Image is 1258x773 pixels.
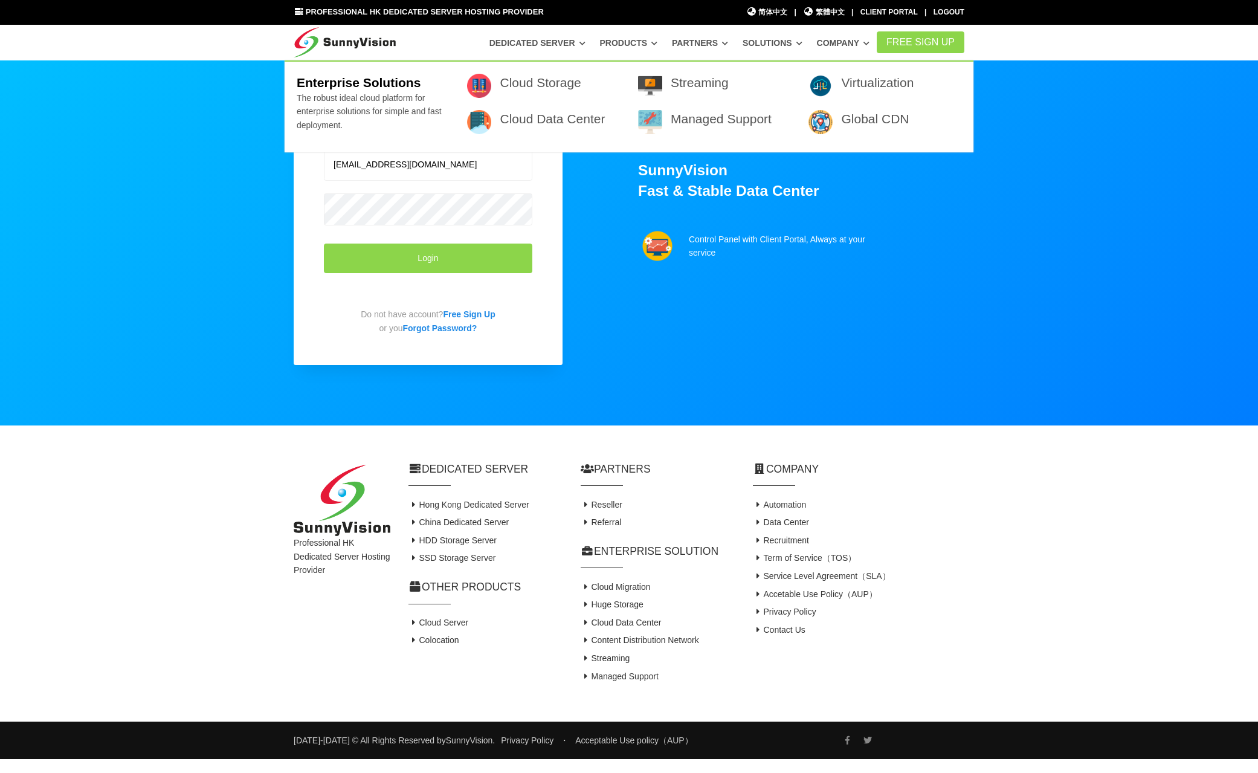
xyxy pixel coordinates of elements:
a: Term of Service（TOS） [753,553,856,563]
a: Colocation [408,635,459,645]
img: flat-cloud-in-out.png [808,74,833,98]
a: Huge Storage [581,600,644,609]
a: Cloud Storage [500,76,581,89]
button: Login [324,244,532,273]
a: Cloud Data Center [581,618,661,627]
a: 简体中文 [746,7,788,18]
a: Managed Support [671,112,772,126]
a: Company [817,32,870,54]
img: 005-location.png [808,110,833,134]
a: Privacy Policy [501,736,553,745]
p: Control Panel with Client Portal, Always at your service [689,233,879,260]
h2: Partners [581,462,735,477]
a: 繁體中文 [803,7,845,18]
a: Cloud Server [408,618,468,627]
a: Recruitment [753,535,809,545]
img: SunnyVision Limited [294,465,390,537]
span: ・ [560,736,569,745]
img: 009-technical-support.png [638,110,662,134]
li: | [924,7,926,18]
a: Cloud Data Center [500,112,605,126]
span: Professional HK Dedicated Server Hosting Provider [306,7,544,16]
a: Logout [934,8,964,16]
a: Solutions [743,32,802,54]
a: Streaming [581,653,630,663]
li: | [795,7,796,18]
img: 003-server-1.png [467,110,491,134]
input: Email [324,149,532,181]
a: Hong Kong Dedicated Server [408,500,529,509]
li: | [851,7,853,18]
a: China Dedicated Server [408,517,509,527]
img: support.png [642,231,673,261]
div: Client Portal [860,7,918,18]
b: Enterprise Solutions [297,76,421,89]
a: Service Level Agreement（SLA） [753,571,891,581]
a: Acceptable Use policy（AUP） [575,736,693,745]
h2: Company [753,462,964,477]
span: The robust ideal cloud platform for enterprise solutions for simple and fast deployment. [297,93,442,130]
a: Content Distribution Network [581,635,699,645]
a: Privacy Policy [753,607,816,616]
a: Virtualization [841,76,914,89]
a: Data Center [753,517,809,527]
a: Global CDN [841,112,909,126]
a: Referral [581,517,621,527]
p: Do not have account? or you [324,308,532,335]
img: 001-data.png [467,74,491,98]
a: SunnyVision [446,736,493,745]
h2: Other Products [408,580,563,595]
h2: Dedicated Server [408,462,563,477]
a: Free Sign Up [443,309,495,319]
a: FREE Sign Up [877,31,964,53]
a: Dedicated Server [489,32,585,54]
a: Cloud Migration [581,582,651,592]
a: Accetable Use Policy（AUP） [753,589,877,599]
a: Forgot Password? [403,323,477,333]
a: Automation [753,500,806,509]
a: Reseller [581,500,622,509]
div: Professional HK Dedicated Server Hosting Provider [285,465,399,685]
a: Products [599,32,657,54]
h1: SunnyVision Fast & Stable Data Center [638,160,964,202]
h2: Enterprise Solution [581,544,735,559]
img: 007-video-player.png [638,74,662,98]
a: Streaming [671,76,729,89]
div: Solutions [285,60,973,152]
a: Contact Us [753,625,805,635]
a: HDD Storage Server [408,535,497,545]
small: [DATE]-[DATE] © All Rights Reserved by . [294,734,495,747]
a: Partners [672,32,728,54]
a: Managed Support [581,671,659,681]
a: SSD Storage Server [408,553,495,563]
